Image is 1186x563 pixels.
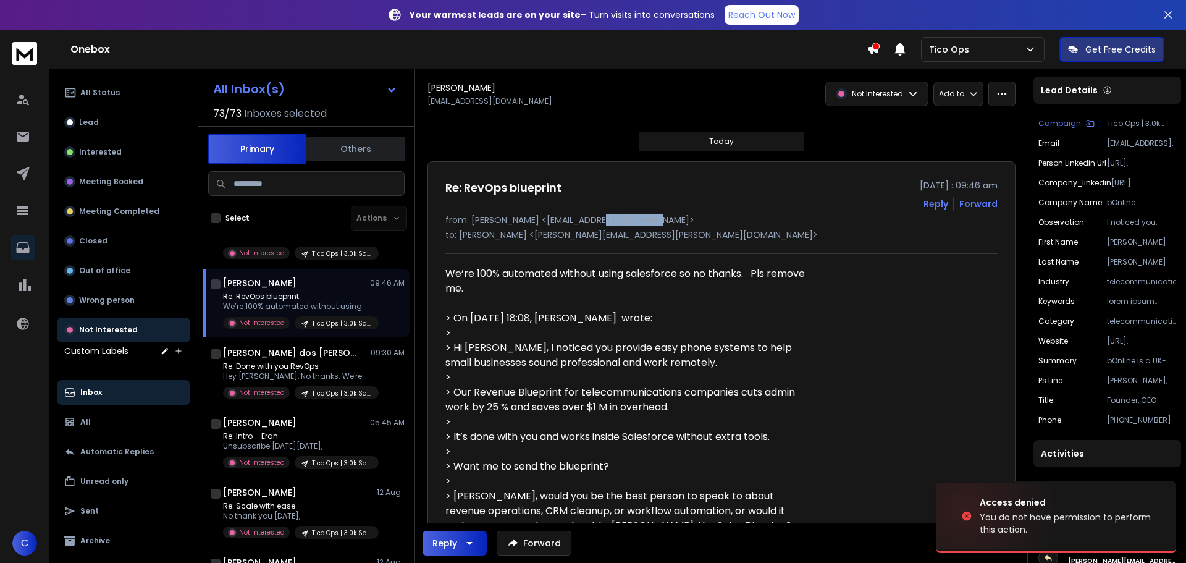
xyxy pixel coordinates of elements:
[1038,158,1106,168] p: Person Linkedin Url
[223,441,371,451] p: Unsubscribe [DATE][DATE],
[1107,396,1176,405] p: Founder, CEO
[223,417,296,429] h1: [PERSON_NAME]
[410,9,581,21] strong: Your warmest leads are on your site
[57,110,190,135] button: Lead
[709,137,734,146] p: Today
[80,417,91,427] p: All
[1033,440,1181,467] div: Activities
[79,295,135,305] p: Wrong person
[239,248,285,258] p: Not Interested
[80,476,128,486] p: Unread only
[80,447,154,457] p: Automatic Replies
[427,82,495,94] h1: [PERSON_NAME]
[929,43,974,56] p: Tico Ops
[1038,237,1078,247] p: First Name
[497,531,571,556] button: Forward
[427,96,552,106] p: [EMAIL_ADDRESS][DOMAIN_NAME]
[57,499,190,523] button: Sent
[432,537,457,549] div: Reply
[1059,37,1164,62] button: Get Free Credits
[923,198,948,210] button: Reply
[79,206,159,216] p: Meeting Completed
[725,5,799,25] a: Reach Out Now
[57,380,190,405] button: Inbox
[410,9,715,21] p: – Turn visits into conversations
[79,117,99,127] p: Lead
[1038,297,1075,307] p: Keywords
[1038,316,1074,326] p: Category
[57,439,190,464] button: Automatic Replies
[1107,198,1176,208] p: bOnline
[79,177,143,187] p: Meeting Booked
[79,325,138,335] p: Not Interested
[223,511,371,521] p: No thank you [DATE],
[208,134,306,164] button: Primary
[203,77,407,101] button: All Inbox(s)
[728,9,795,21] p: Reach Out Now
[223,486,296,499] h1: [PERSON_NAME]
[57,318,190,342] button: Not Interested
[57,288,190,313] button: Wrong person
[80,536,110,546] p: Archive
[1038,138,1059,148] p: Email
[12,42,37,65] img: logo
[213,83,285,95] h1: All Inbox(s)
[959,198,998,210] div: Forward
[1038,356,1077,366] p: Summary
[223,347,359,359] h1: [PERSON_NAME] dos [PERSON_NAME]
[312,389,371,398] p: Tico Ops | 3.0k Salesforce C-suites
[1107,218,1176,227] p: I noticed you provide easy phone systems to help small businesses sound professional and work rem...
[1107,237,1176,247] p: [PERSON_NAME]
[939,89,964,99] p: Add to
[936,483,1060,549] img: image
[423,531,487,556] button: Reply
[239,318,285,328] p: Not Interested
[312,459,371,468] p: Tico Ops | 3.0k Salesforce C-suites
[12,531,37,556] button: C
[57,80,190,105] button: All Status
[79,266,130,276] p: Out of office
[371,348,405,358] p: 09:30 AM
[1038,119,1095,129] button: Campaign
[370,418,405,428] p: 05:45 AM
[223,431,371,441] p: Re: Intro – Eran
[223,302,371,311] p: We’re 100% automated without using
[1041,84,1098,96] p: Lead Details
[1107,297,1176,307] p: lorem ipsum dolorsi, amet, consecte adipiscin, elits doeiusmo tempo incididun, utla etdol magnaal...
[980,496,1161,509] div: Access denied
[1111,178,1176,188] p: [URL][DOMAIN_NAME]
[1107,257,1176,267] p: [PERSON_NAME]
[223,371,371,381] p: Hey [PERSON_NAME], No thanks. We're
[1107,376,1176,386] p: [PERSON_NAME], would you be the best person to speak to about revenue operations, CRM cleanup, or...
[57,229,190,253] button: Closed
[1107,158,1176,168] p: [URL][DOMAIN_NAME][PERSON_NAME]
[1107,415,1176,425] p: [PHONE_NUMBER]
[1038,119,1081,129] p: Campaign
[57,410,190,434] button: All
[312,528,371,538] p: Tico Ops | 3.0k Salesforce C-suites
[306,135,405,163] button: Others
[57,169,190,194] button: Meeting Booked
[223,277,296,289] h1: [PERSON_NAME]
[223,362,371,371] p: Re: Done with you RevOps
[57,140,190,164] button: Interested
[1038,257,1079,267] p: Last Name
[920,179,998,192] p: [DATE] : 09:46 am
[1038,376,1062,386] p: Ps Line
[445,229,998,241] p: to: [PERSON_NAME] <[PERSON_NAME][EMAIL_ADDRESS][PERSON_NAME][DOMAIN_NAME]>
[80,506,99,516] p: Sent
[57,258,190,283] button: Out of office
[1038,218,1084,227] p: Observation
[244,106,327,121] h3: Inboxes selected
[57,199,190,224] button: Meeting Completed
[57,469,190,494] button: Unread only
[1038,178,1111,188] p: company_linkedin
[1107,277,1176,287] p: telecommunications
[213,106,242,121] span: 73 / 73
[80,387,102,397] p: Inbox
[445,179,561,197] h1: Re: RevOps blueprint
[1107,316,1176,326] p: telecommunications companies
[79,236,107,246] p: Closed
